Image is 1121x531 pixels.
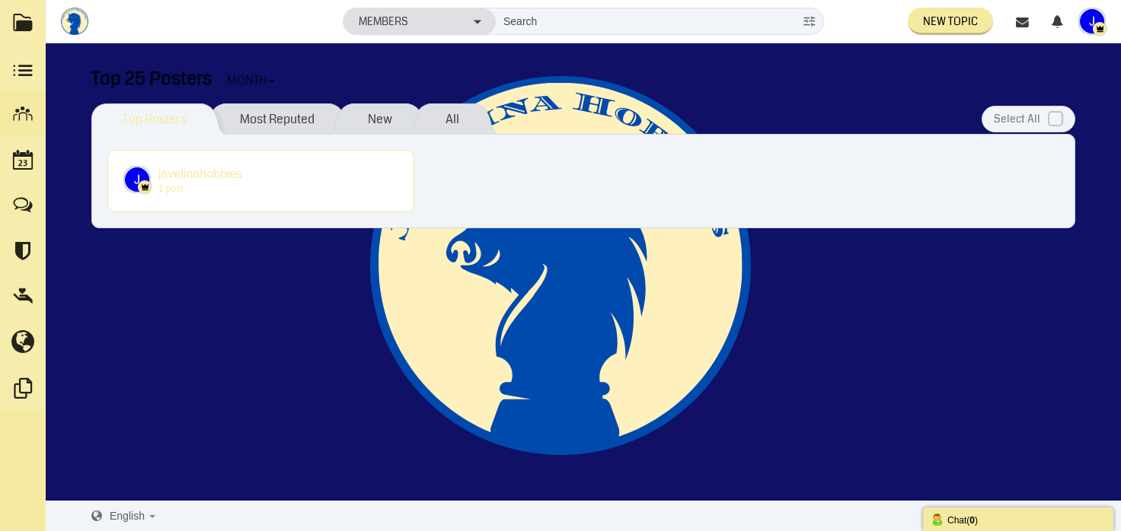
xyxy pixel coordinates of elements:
[125,167,149,192] img: 8cYJyoAAAAGSURBVAMAja3BjE4e4r8AAAAASUVORK5CYII=
[430,103,474,135] a: All
[158,183,184,196] a: 1 post
[227,72,267,89] span: Month
[158,167,242,180] a: javelinahobbies
[353,103,407,135] a: New
[225,103,330,135] a: Most Reputed
[966,515,978,526] span: ( )
[343,8,496,35] button: Members
[359,14,408,30] span: Members
[91,65,212,91] span: Top 25 Posters
[969,515,975,526] strong: 0
[158,183,164,194] span: 1
[496,8,796,34] input: Search
[166,183,184,194] span: post
[908,8,993,35] a: New Topic
[923,14,978,29] span: New Topic
[110,510,145,522] span: English
[931,511,1106,527] div: Chat
[61,8,88,35] img: Inlay%20Text.png
[91,103,202,135] a: Top Posters
[227,65,275,91] a: Month
[1080,9,1104,33] img: 8cYJyoAAAAGSURBVAMAja3BjE4e4r8AAAAASUVORK5CYII=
